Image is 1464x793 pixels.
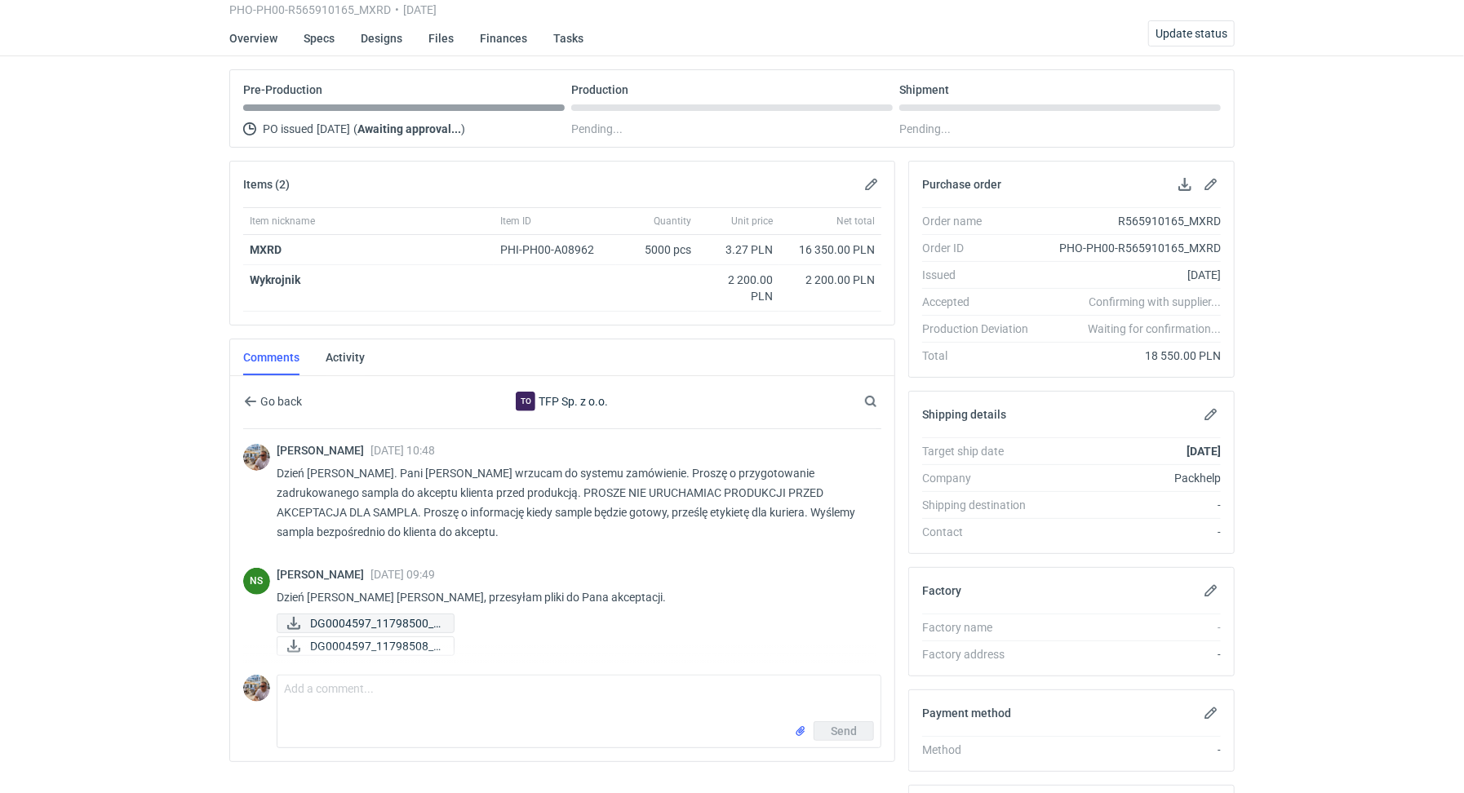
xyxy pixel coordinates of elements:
[277,636,440,656] div: DG0004597_11798508_for_approval_back.pdf
[1041,348,1221,364] div: 18 550.00 PLN
[1201,175,1221,194] button: Edit purchase order
[257,396,302,407] span: Go back
[243,119,565,139] div: PO issued
[428,392,696,411] div: TFP Sp. z o.o.
[370,568,435,581] span: [DATE] 09:49
[516,392,535,411] div: TFP Sp. z o.o.
[277,614,455,633] a: DG0004597_11798500_f...
[1187,445,1221,458] strong: [DATE]
[461,122,465,135] span: )
[357,122,461,135] strong: Awaiting approval...
[243,392,303,411] button: Go back
[1175,175,1195,194] button: Download PO
[243,444,270,471] img: Michał Palasek
[243,568,270,595] div: Natalia Stępak
[277,636,455,656] a: DG0004597_11798508_f...
[831,725,857,737] span: Send
[1041,240,1221,256] div: PHO-PH00-R565910165_MXRD
[500,215,531,228] span: Item ID
[861,392,913,411] input: Search
[616,235,698,265] div: 5000 pcs
[250,243,282,256] a: MXRD
[1148,20,1235,47] button: Update status
[395,3,399,16] span: •
[277,568,370,581] span: [PERSON_NAME]
[277,463,868,542] p: Dzień [PERSON_NAME]. Pani [PERSON_NAME] wrzucam do systemu zamówienie. Proszę o przygotowanie zad...
[370,444,435,457] span: [DATE] 10:48
[1088,321,1221,337] em: Waiting for confirmation...
[277,614,440,633] div: DG0004597_11798500_for_approval_front.pdf
[1201,581,1221,600] button: Edit factory details
[1041,267,1221,283] div: [DATE]
[1041,646,1221,662] div: -
[250,215,315,228] span: Item nickname
[922,213,1041,229] div: Order name
[229,3,1007,16] div: PHO-PH00-R565910165_MXRD [DATE]
[922,240,1041,256] div: Order ID
[243,83,322,96] p: Pre-Production
[836,215,875,228] span: Net total
[704,272,773,304] div: 2 200.00 PLN
[317,119,350,139] span: [DATE]
[1041,524,1221,540] div: -
[654,215,691,228] span: Quantity
[922,497,1041,513] div: Shipping destination
[553,20,583,56] a: Tasks
[862,175,881,194] button: Edit items
[922,294,1041,310] div: Accepted
[243,339,299,375] a: Comments
[361,20,402,56] a: Designs
[428,20,454,56] a: Files
[922,348,1041,364] div: Total
[353,122,357,135] span: (
[814,721,874,741] button: Send
[922,707,1011,720] h2: Payment method
[1041,497,1221,513] div: -
[500,241,610,258] div: PHI-PH00-A08962
[1041,213,1221,229] div: R565910165_MXRD
[480,20,527,56] a: Finances
[310,614,441,632] span: DG0004597_11798500_f...
[922,443,1041,459] div: Target ship date
[922,619,1041,636] div: Factory name
[731,215,773,228] span: Unit price
[899,83,949,96] p: Shipment
[1201,405,1221,424] button: Edit shipping details
[243,568,270,595] figcaption: NS
[277,444,370,457] span: [PERSON_NAME]
[922,646,1041,662] div: Factory address
[922,524,1041,540] div: Contact
[922,584,961,597] h2: Factory
[1201,703,1221,723] button: Edit payment method
[786,241,875,258] div: 16 350.00 PLN
[243,675,270,702] img: Michał Palasek
[1089,295,1221,308] em: Confirming with supplier...
[229,20,277,56] a: Overview
[922,267,1041,283] div: Issued
[277,587,868,607] p: Dzień [PERSON_NAME] [PERSON_NAME], przesyłam pliki do Pana akceptacji.
[922,470,1041,486] div: Company
[704,241,773,258] div: 3.27 PLN
[1041,619,1221,636] div: -
[310,637,441,655] span: DG0004597_11798508_f...
[571,119,623,139] span: Pending...
[1156,28,1227,39] span: Update status
[786,272,875,288] div: 2 200.00 PLN
[571,83,628,96] p: Production
[922,178,1001,191] h2: Purchase order
[899,119,1221,139] div: Pending...
[1041,470,1221,486] div: Packhelp
[304,20,335,56] a: Specs
[250,273,300,286] strong: Wykrojnik
[516,392,535,411] figcaption: To
[922,408,1006,421] h2: Shipping details
[1041,742,1221,758] div: -
[922,321,1041,337] div: Production Deviation
[922,742,1041,758] div: Method
[243,178,290,191] h2: Items (2)
[326,339,365,375] a: Activity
